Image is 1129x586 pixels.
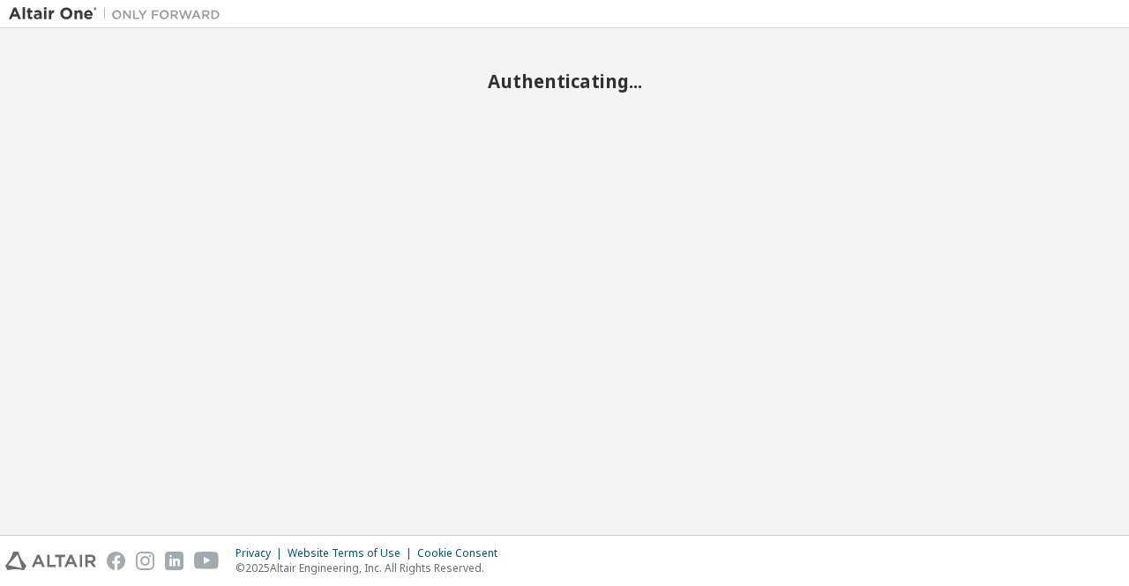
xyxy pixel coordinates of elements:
p: © 2025 Altair Engineering, Inc. All Rights Reserved. [236,560,508,575]
div: Cookie Consent [417,546,508,560]
img: linkedin.svg [165,552,183,570]
img: instagram.svg [136,552,154,570]
img: altair_logo.svg [5,552,96,570]
div: Privacy [236,546,288,560]
h2: Authenticating... [9,70,1120,93]
img: youtube.svg [194,552,220,570]
img: Altair One [9,5,229,23]
div: Website Terms of Use [288,546,417,560]
img: facebook.svg [107,552,125,570]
